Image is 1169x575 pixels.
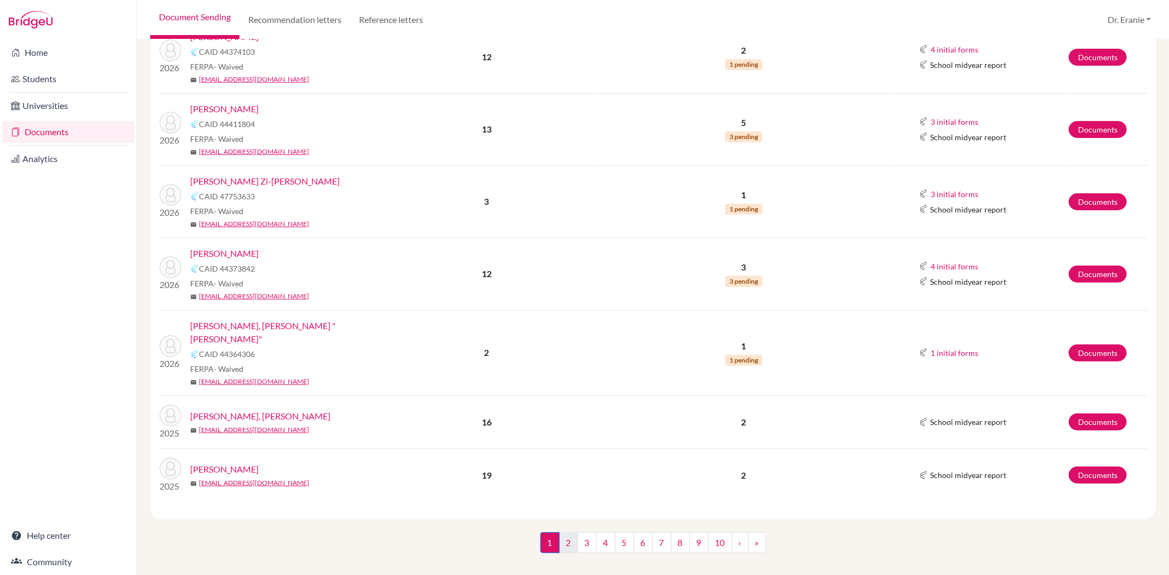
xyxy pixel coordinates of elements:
[190,221,197,228] span: mail
[214,364,243,373] span: - Waived
[159,134,181,147] p: 2026
[748,532,766,553] a: »
[725,131,762,142] span: 3 pending
[2,121,134,143] a: Documents
[190,149,197,156] span: mail
[190,77,197,83] span: mail
[190,205,243,217] span: FERPA
[199,263,255,274] span: CAID 44373842
[159,61,181,74] p: 2026
[190,480,197,487] span: mail
[919,205,928,214] img: Common App logo
[199,348,255,360] span: CAID 44364306
[919,117,928,126] img: Common App logo
[159,357,181,370] p: 2026
[199,46,255,58] span: CAID 44374103
[159,278,181,291] p: 2026
[1069,344,1127,361] a: Documents
[482,268,492,279] b: 12
[930,260,979,273] button: 4 initial forms
[930,59,1006,71] span: School midyear report
[199,219,309,229] a: [EMAIL_ADDRESS][DOMAIN_NAME]
[214,134,243,143] span: - Waived
[919,60,928,69] img: Common App logo
[199,425,309,435] a: [EMAIL_ADDRESS][DOMAIN_NAME]
[190,264,199,273] img: Common App logo
[159,256,181,278] img: Chen, Adrienne Wen-An
[484,196,489,206] b: 3
[159,335,181,357] img: Lin, Li Yu "Emily"
[214,62,243,71] span: - Waived
[919,133,928,141] img: Common App logo
[199,377,309,387] a: [EMAIL_ADDRESS][DOMAIN_NAME]
[482,470,492,480] b: 19
[190,410,330,423] a: [PERSON_NAME], [PERSON_NAME]
[725,59,762,70] span: 1 pending
[919,418,928,427] img: Common App logo
[9,11,53,28] img: Bridge-U
[595,116,892,129] p: 5
[2,525,134,547] a: Help center
[159,405,181,427] img: CHIANG, YUANCHIAO ALAN
[652,532,671,553] a: 7
[919,348,928,357] img: Common App logo
[190,247,259,260] a: [PERSON_NAME]
[1069,49,1127,66] a: Documents
[190,278,243,289] span: FERPA
[159,112,181,134] img: Lin, Emma
[2,148,134,170] a: Analytics
[482,417,492,427] b: 16
[725,355,762,366] span: 1 pending
[2,68,134,90] a: Students
[689,532,709,553] a: 9
[190,120,199,129] img: Common App logo
[190,133,243,145] span: FERPA
[919,262,928,271] img: Common App logo
[1069,467,1127,484] a: Documents
[159,458,181,480] img: HUANG, BENJAMIN
[214,206,243,216] span: - Waived
[1069,266,1127,283] a: Documents
[190,175,340,188] a: [PERSON_NAME] Zi-[PERSON_NAME]
[930,43,979,56] button: 4 initial forms
[159,184,181,206] img: Liu, Evelyn Zi-Tang
[190,363,243,375] span: FERPA
[199,191,255,202] span: CAID 47753633
[930,204,1006,215] span: School midyear report
[671,532,690,553] a: 8
[578,532,597,553] a: 3
[159,39,181,61] img: Kang, Liyeh
[190,427,197,434] span: mail
[930,116,979,128] button: 3 initial forms
[596,532,615,553] a: 4
[199,291,309,301] a: [EMAIL_ADDRESS][DOMAIN_NAME]
[482,124,492,134] b: 13
[199,118,255,130] span: CAID 44411804
[190,463,259,476] a: [PERSON_NAME]
[1069,193,1127,210] a: Documents
[159,427,181,440] p: 2025
[484,347,489,358] b: 2
[190,192,199,201] img: Common App logo
[190,319,386,346] a: [PERSON_NAME], [PERSON_NAME] "[PERSON_NAME]"
[1069,413,1127,430] a: Documents
[190,102,259,116] a: [PERSON_NAME]
[595,188,892,202] p: 1
[919,45,928,54] img: Common App logo
[732,532,749,553] a: ›
[190,350,199,359] img: Common App logo
[595,416,892,429] p: 2
[2,42,134,64] a: Home
[190,294,197,300] span: mail
[2,95,134,117] a: Universities
[919,189,928,198] img: Common App logo
[708,532,732,553] a: 10
[214,279,243,288] span: - Waived
[919,277,928,286] img: Common App logo
[919,471,928,480] img: Common App logo
[595,340,892,353] p: 1
[595,44,892,57] p: 2
[930,416,1006,428] span: School midyear report
[199,147,309,157] a: [EMAIL_ADDRESS][DOMAIN_NAME]
[159,206,181,219] p: 2026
